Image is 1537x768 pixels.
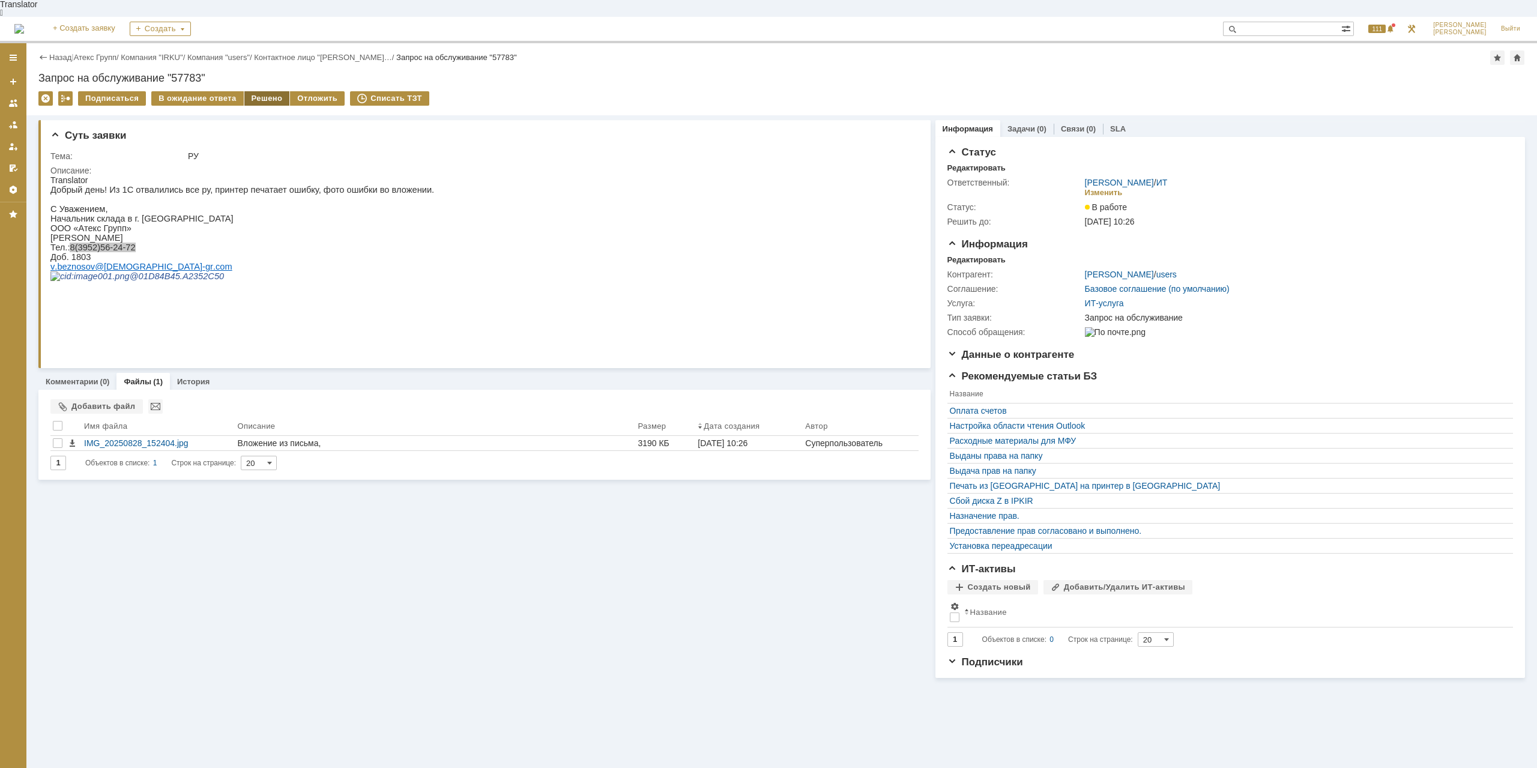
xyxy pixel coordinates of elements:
[121,53,187,62] div: /
[947,327,1083,337] div: Способ обращения:
[38,72,1525,84] div: Запрос на обслуживание "57783"
[50,166,912,175] div: Описание:
[803,419,918,436] th: Автор
[947,387,1507,404] th: Название
[947,217,1083,226] div: Решить до:
[396,53,517,62] div: Запрос на обслуживание "57783"
[1494,17,1527,41] a: Выйти
[187,53,250,62] a: Компания "users"
[950,466,1505,476] a: Выдача прав на папку
[74,53,116,62] a: Атекс Групп
[1490,50,1505,65] div: Добавить в избранное
[950,541,1505,551] a: Установка переадресации
[1341,22,1353,34] span: Расширенный поиск
[100,377,110,386] div: (0)
[85,459,149,467] span: Объектов в списке:
[50,130,126,141] span: Суть заявки
[4,86,7,96] span: .
[950,481,1505,491] a: Печать из [GEOGRAPHIC_DATA] на принтер в [GEOGRAPHIC_DATA]
[638,438,693,448] div: 3190 КБ
[124,377,151,386] a: Файлы
[85,456,236,470] i: Строк на странице:
[950,496,1505,506] a: Сбой диска Z в IPKIR
[50,151,186,161] div: Тема:
[1510,50,1524,65] div: Сделать домашней страницей
[38,91,53,106] div: Удалить
[1085,217,1135,226] span: [DATE] 10:26
[947,270,1083,279] div: Контрагент:
[46,17,122,41] a: + Создать заявку
[950,602,959,611] span: Настройки
[254,53,396,62] div: /
[14,24,24,34] img: logo
[1085,270,1154,279] a: [PERSON_NAME]
[1426,17,1494,41] a: [PERSON_NAME][PERSON_NAME]
[1404,22,1419,36] a: Перейти в интерфейс администратора
[177,377,210,386] a: История
[74,53,121,62] div: /
[950,451,1505,461] a: Выданы права на папку
[1086,124,1096,133] div: (0)
[152,86,155,96] span: -
[950,526,1505,536] div: Предоставление прав согласовано и выполнено.
[49,53,71,62] a: Назад
[46,377,98,386] a: Комментарии
[4,137,23,156] a: Мои заявки
[1085,178,1154,187] a: [PERSON_NAME]
[4,159,23,178] a: Мои согласования
[947,178,1083,187] div: Ответственный:
[121,53,183,62] a: Компания "IRKU"
[58,91,73,106] div: Работа с массовостью
[695,419,803,436] th: Дата создания
[148,399,163,414] div: Отправить выбранные файлы
[1061,124,1084,133] a: Связи
[14,24,24,34] a: Перейти на домашнюю страницу
[163,86,165,96] span: .
[947,313,1083,322] div: Тип заявки:
[698,438,747,448] div: [DATE] 10:26
[71,52,73,61] div: |
[943,124,993,133] a: Информация
[1085,313,1505,322] div: Запрос на обслуживание
[947,202,1083,212] div: Статус:
[1085,298,1124,308] a: ИТ-услуга
[1037,124,1046,133] div: (0)
[947,163,1006,173] div: Редактировать
[950,421,1505,431] a: Настройка области чтения Outlook
[67,438,77,448] span: Скачать файл
[970,608,1007,617] div: Название
[187,53,254,62] div: /
[1433,22,1487,29] span: [PERSON_NAME]
[4,72,23,91] a: Создать заявку
[1085,327,1146,337] img: По почте.png
[1433,29,1487,36] span: [PERSON_NAME]
[950,406,1505,416] a: Оплата счетов
[635,419,695,436] th: Размер
[84,438,233,448] div: IMG_20250828_152404.jpg
[44,86,53,96] span: @
[947,370,1098,382] span: Рекомендуемые статьи БЗ
[238,438,633,467] div: Вложение из письма, Тема: РУ, Отправитель: [PERSON_NAME] ([EMAIL_ADDRESS][DOMAIN_NAME])
[1110,124,1126,133] a: SLA
[947,238,1028,250] span: Информация
[4,180,23,199] a: Настройки
[153,377,163,386] div: (1)
[254,53,392,62] a: Контактное лицо "[PERSON_NAME]…
[153,456,157,470] div: 1
[4,94,23,113] a: Заявки на командах
[947,147,996,158] span: Статус
[950,436,1505,446] a: Расходные материалы для МФУ
[947,563,1016,575] span: ИТ-активы
[1085,188,1123,198] div: Изменить
[947,349,1075,360] span: Данные о контрагенте
[1156,178,1168,187] a: ИТ
[950,511,1505,521] a: Назначение прав.
[947,298,1083,308] div: Услуга:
